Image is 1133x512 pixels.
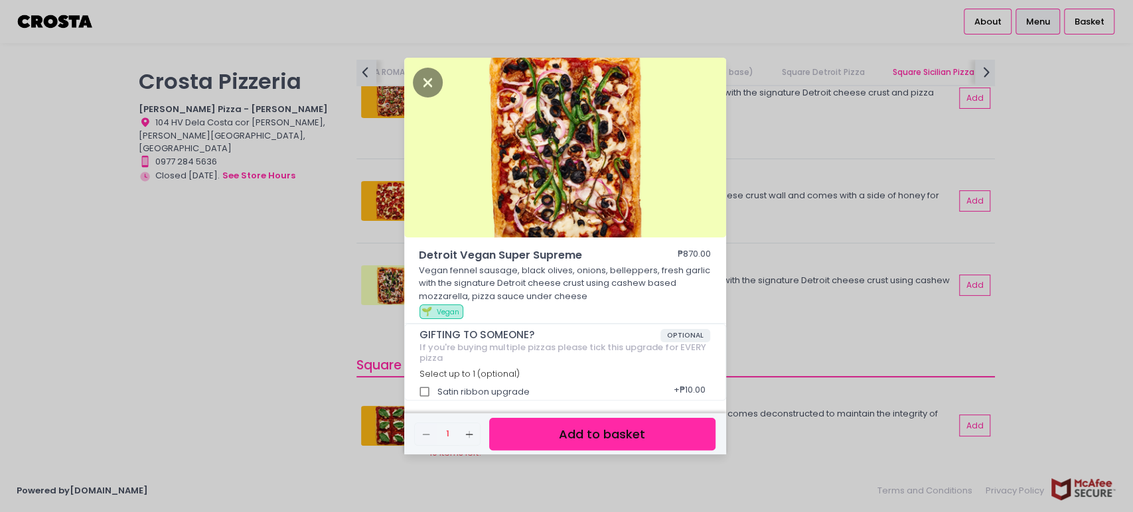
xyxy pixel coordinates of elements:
button: Add to basket [489,418,715,450]
span: 🌱 [421,305,432,318]
div: + ₱10.00 [670,379,710,405]
button: Close [413,75,443,88]
p: Vegan fennel sausage, black olives, onions, belleppers, fresh garlic with the signature Detroit c... [419,264,711,303]
span: Vegan [437,307,459,317]
img: Detroit Vegan Super Supreme [404,58,726,238]
span: Select up to 1 (optional) [419,368,520,379]
span: GIFTING TO SOMEONE? [419,329,660,341]
span: OPTIONAL [660,329,710,342]
div: ₱870.00 [678,247,711,263]
span: Detroit Vegan Super Supreme [419,247,638,263]
div: If you're buying multiple pizzas please tick this upgrade for EVERY pizza [419,342,710,363]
